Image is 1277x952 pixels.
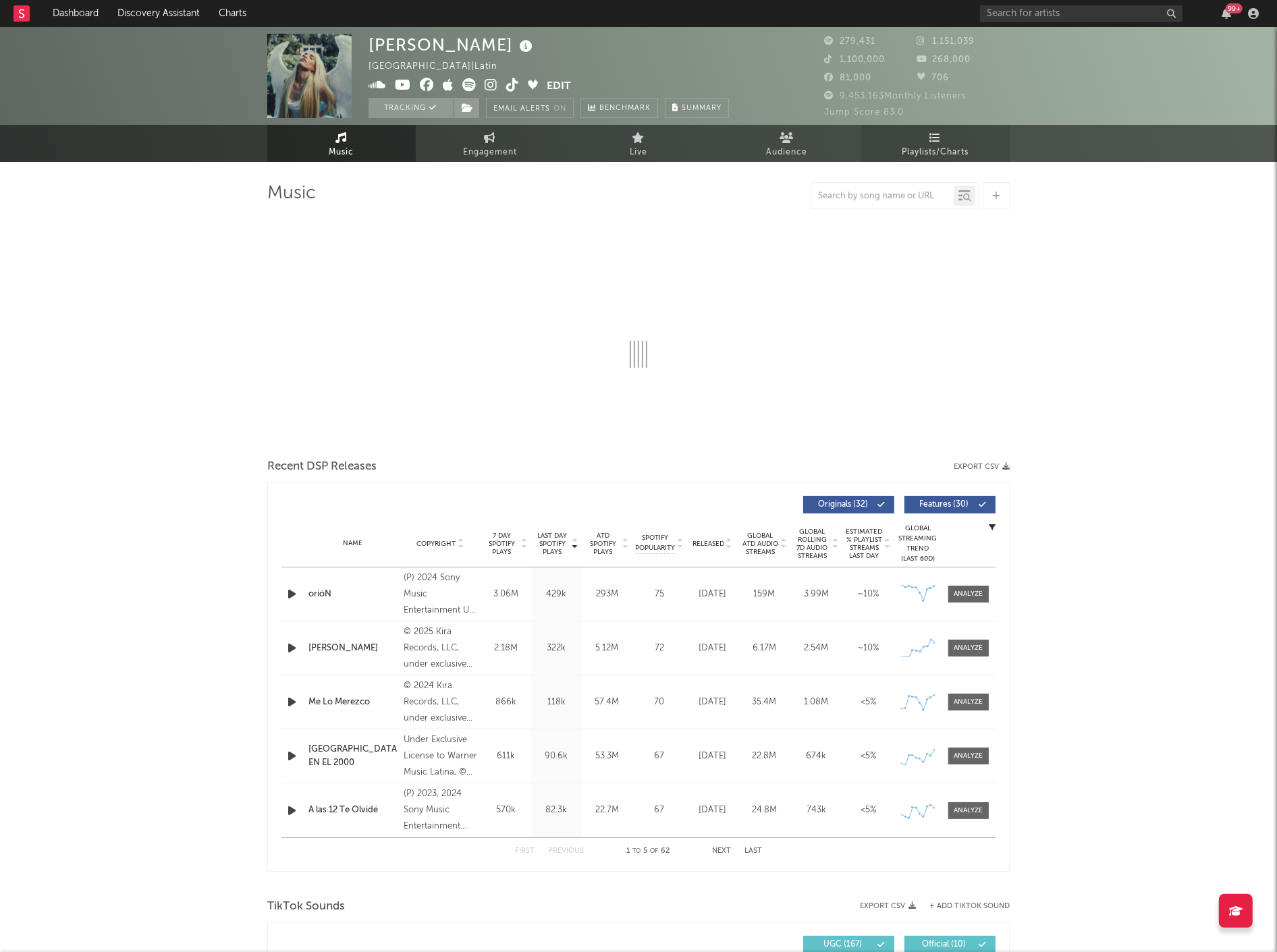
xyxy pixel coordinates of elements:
div: (P) 2024 Sony Music Entertainment US Latin LLC [404,570,477,619]
span: Features ( 30 ) [913,501,975,509]
input: Search by song name or URL [811,191,954,202]
a: Music [267,125,416,162]
button: Previous [548,847,584,855]
a: Engagement [416,125,564,162]
div: 5.12M [585,642,629,655]
span: Live [630,144,647,161]
div: <5% [846,750,891,763]
span: Copyright [416,540,456,548]
a: orióN [308,588,397,601]
span: 9,453,163 Monthly Listeners [824,92,967,101]
button: Edit [547,78,571,95]
button: 99+ [1222,8,1231,19]
div: [DATE] [690,642,735,655]
span: 7 Day Spotify Plays [484,532,520,556]
button: Export CSV [954,463,1010,471]
button: Next [712,847,731,855]
div: 3.99M [794,588,839,601]
div: 67 [636,804,683,817]
div: <5% [846,696,891,709]
a: A las 12 Te Olvidé [308,804,397,817]
div: 743k [794,804,839,817]
span: Estimated % Playlist Streams Last Day [846,528,883,560]
div: 611k [484,750,528,763]
div: [DATE] [690,588,735,601]
div: © 2025 Kira Records, LLC, under exclusive license to Warner Music Latina Inc. [404,624,477,673]
span: Originals ( 32 ) [812,501,874,509]
a: Live [564,125,713,162]
div: 70 [636,696,683,709]
span: Released [692,540,724,548]
button: Summary [665,98,729,118]
div: 35.4M [742,696,787,709]
span: Playlists/Charts [902,144,969,161]
span: Official ( 10 ) [913,941,975,949]
a: Me Lo Merezco [308,696,397,709]
div: 159M [742,588,787,601]
button: Email AlertsOn [486,98,574,118]
span: of [650,848,658,854]
span: Jump Score: 83.0 [824,108,904,117]
span: Engagement [463,144,517,161]
span: Summary [682,105,722,112]
a: Audience [713,125,861,162]
span: Global ATD Audio Streams [742,532,779,556]
div: 67 [636,750,683,763]
a: [GEOGRAPHIC_DATA] EN EL 2000 [308,743,397,769]
button: Last [744,847,762,855]
div: 6.17M [742,642,787,655]
div: Name [308,538,397,549]
div: 82.3k [535,804,578,817]
div: [DATE] [690,696,735,709]
div: <5% [846,804,891,817]
div: 118k [535,696,578,709]
div: ~ 10 % [846,588,891,601]
span: UGC ( 167 ) [812,941,874,949]
span: to [632,848,641,854]
div: 53.3M [585,750,629,763]
span: Music [329,144,354,161]
div: 57.4M [585,696,629,709]
div: © 2024 Kira Records, LLC, under exclusive license to Warner Music Latina Inc. [404,678,477,727]
div: [GEOGRAPHIC_DATA] | Latin [369,59,513,75]
span: Last Day Spotify Plays [535,532,570,556]
button: Tracking [369,98,453,118]
span: TikTok Sounds [267,899,345,915]
div: [DATE] [690,804,735,817]
div: 24.8M [742,804,787,817]
a: Playlists/Charts [861,125,1010,162]
input: Search for artists [980,5,1183,22]
em: On [553,105,566,113]
div: [PERSON_NAME] [369,34,536,56]
span: Global Rolling 7D Audio Streams [794,528,831,560]
button: Features(30) [904,496,996,513]
div: 674k [794,750,839,763]
div: 429k [535,588,578,601]
span: 279,431 [824,37,875,46]
div: 322k [535,642,578,655]
span: 81,000 [824,74,871,82]
div: 99 + [1226,3,1243,13]
div: 1 5 62 [611,843,685,860]
button: Originals(32) [803,496,894,513]
div: Global Streaming Trend (Last 60D) [898,524,938,564]
div: [DATE] [690,750,735,763]
span: 1,151,039 [917,37,975,46]
div: ~ 10 % [846,642,891,655]
a: [PERSON_NAME] [308,642,397,655]
span: 706 [917,74,950,82]
div: 22.8M [742,750,787,763]
div: 3.06M [484,588,528,601]
div: 1.08M [794,696,839,709]
button: Export CSV [860,902,916,910]
span: 268,000 [917,55,971,64]
div: (P) 2023, 2024 Sony Music Entertainment México, S.A. de C.V. [404,786,477,835]
div: 72 [636,642,683,655]
button: + Add TikTok Sound [929,903,1010,910]
div: 2.54M [794,642,839,655]
span: Recent DSP Releases [267,459,377,475]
